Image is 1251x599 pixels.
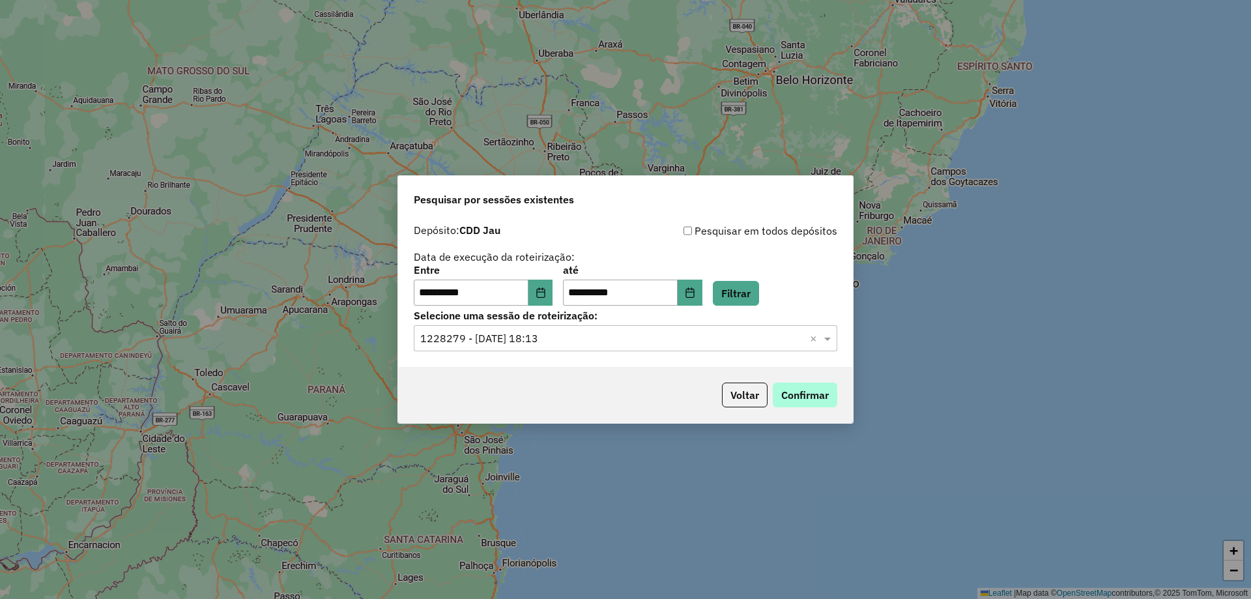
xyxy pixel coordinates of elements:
[414,192,574,207] span: Pesquisar por sessões existentes
[414,262,553,278] label: Entre
[528,280,553,306] button: Choose Date
[563,262,702,278] label: até
[414,308,837,323] label: Selecione uma sessão de roteirização:
[810,330,821,346] span: Clear all
[459,224,500,237] strong: CDD Jau
[773,383,837,407] button: Confirmar
[722,383,768,407] button: Voltar
[414,222,500,238] label: Depósito:
[414,249,575,265] label: Data de execução da roteirização:
[713,281,759,306] button: Filtrar
[625,223,837,239] div: Pesquisar em todos depósitos
[678,280,702,306] button: Choose Date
